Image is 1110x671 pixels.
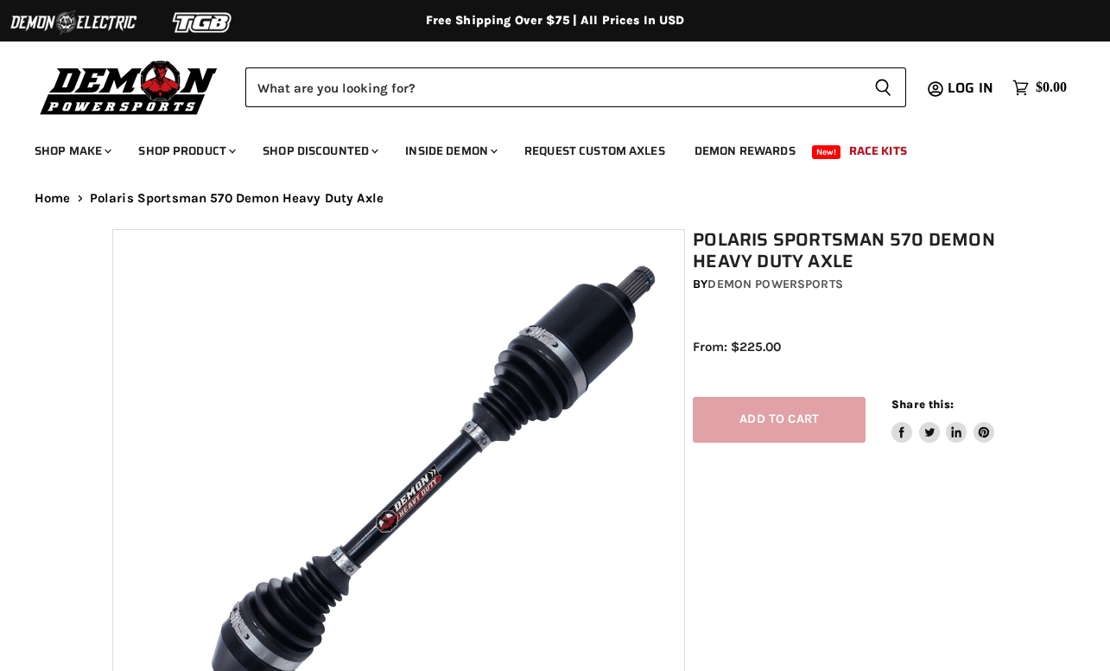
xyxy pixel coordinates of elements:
[35,56,224,118] img: Demon Powersports
[707,277,842,291] a: Demon Powersports
[940,80,1004,96] a: Log in
[22,133,122,169] a: Shop Make
[392,133,508,169] a: Inside Demon
[250,133,389,169] a: Shop Discounted
[693,229,1005,272] h1: Polaris Sportsman 570 Demon Heavy Duty Axle
[125,133,246,169] a: Shop Product
[9,6,138,39] img: Demon Electric Logo 2
[22,126,1062,169] ul: Main menu
[245,67,860,107] input: Search
[1036,80,1067,96] span: $0.00
[836,133,920,169] a: Race Kits
[812,145,841,159] span: New!
[245,67,906,107] form: Product
[90,191,384,206] span: Polaris Sportsman 570 Demon Heavy Duty Axle
[511,133,678,169] a: Request Custom Axles
[1004,75,1075,100] a: $0.00
[860,67,906,107] button: Search
[891,398,954,411] span: Share this:
[948,77,993,99] span: Log in
[138,6,268,39] img: TGB Logo 2
[35,191,71,206] a: Home
[682,133,809,169] a: Demon Rewards
[693,339,781,355] span: From: $225.00
[693,275,1005,294] div: by
[891,397,994,443] aside: Share this:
